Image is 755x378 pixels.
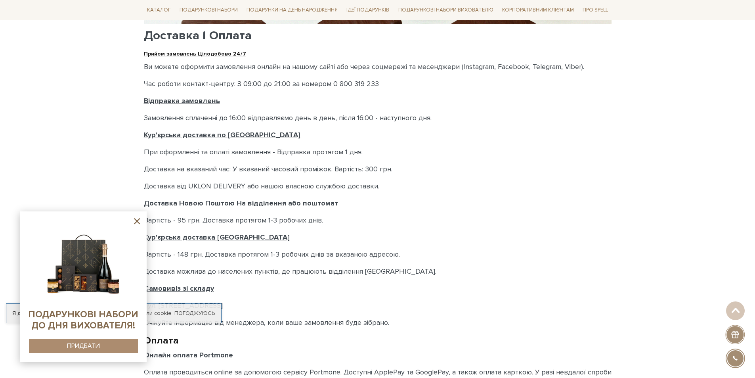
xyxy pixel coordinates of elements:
u: Онлайн оплата Portmone [144,351,233,359]
p: Замовлення сплаченні до 16:00 відправляємо день в день, після 16:00 - наступного дня. [144,113,612,123]
u: Самовивіз зі складу [144,284,214,293]
h2: Оплата [144,334,612,347]
p: Вартість - 148 грн. Доставка протягом 1-3 робочих днів за вказаною адресою. [144,249,612,260]
div: Я дозволяю [DOMAIN_NAME] використовувати [6,310,221,317]
p: При оформленні та оплаті замовлення - Відправка протягом 1 дня. [144,147,612,157]
b: Доставка і Оплата [144,28,252,43]
b: Прийом замовлень Цілодобово 24/7 [144,50,246,57]
a: Подарункові набори [176,4,241,16]
p: Ви можете оформити замовлення онлайн на нашому сайті або через соцмережі та месенджери (Instagram... [144,61,612,72]
u: Кур'єрська доставка [GEOGRAPHIC_DATA] [144,233,290,242]
u: Доставка на вказаний час [144,165,229,173]
p: Очікуйте інформацію від менеджера, коли ваше замовлення буде зібрано. [144,317,612,328]
u: Кур'єрська доставка по [GEOGRAPHIC_DATA] [144,130,300,139]
a: Ідеї подарунків [343,4,392,16]
a: файли cookie [136,310,172,317]
a: Погоджуюсь [174,310,215,317]
p: : У вказаний часовий проміжок. Вартість: 300 грн. [144,164,612,175]
u: Відправка замовлень [144,96,220,105]
a: Корпоративним клієнтам [499,3,577,17]
p: Доставка можлива до населених пунктів, де працюють відділення [GEOGRAPHIC_DATA]. [144,266,612,277]
a: Подарункові набори вихователю [395,3,497,17]
p: Доставка від UKLON DELIVERY або нашою власною службою доставки. [144,181,612,192]
a: Каталог [144,4,174,16]
u: Доставка Новою Поштою На відділення або поштомат [144,199,338,207]
a: Про Spell [579,4,611,16]
a: Подарунки на День народження [243,4,341,16]
p: Вартість - 95 грн. Доставка протягом 1-3 робочих днів. [144,215,612,226]
p: вул. [STREET_ADDRESS] [144,300,612,311]
p: Час роботи контакт-центру: З 09:00 до 21:00 за номером 0 800 319 233 [144,79,612,89]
